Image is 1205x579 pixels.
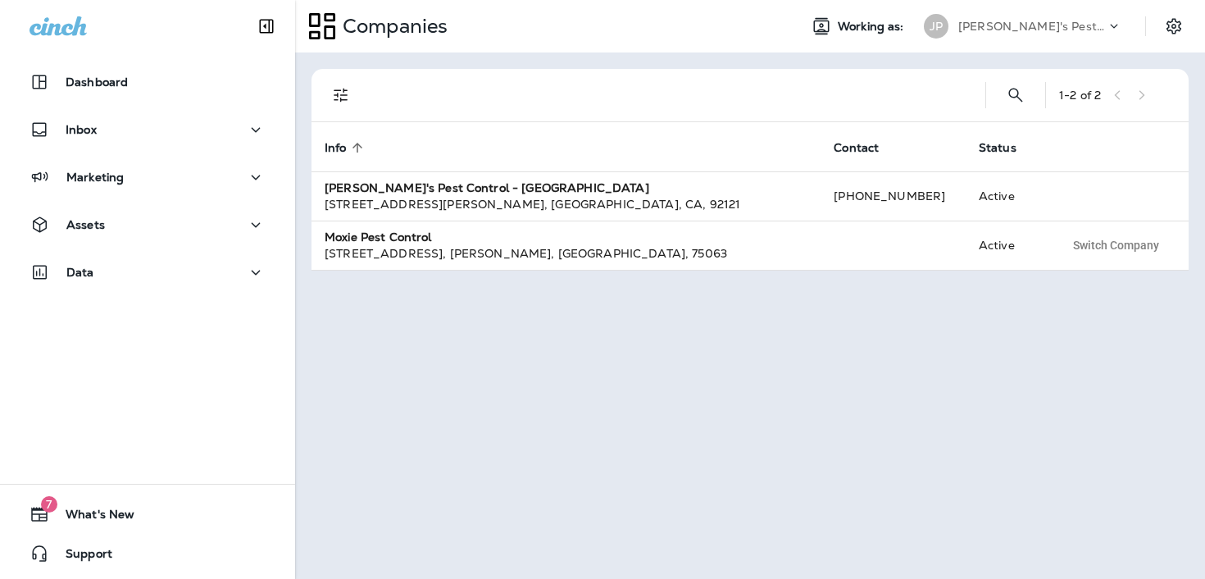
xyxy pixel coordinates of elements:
p: Inbox [66,123,97,136]
span: Status [979,140,1038,155]
div: [STREET_ADDRESS][PERSON_NAME] , [GEOGRAPHIC_DATA] , CA , 92121 [325,196,807,212]
button: Data [16,256,279,289]
button: Search Companies [999,79,1032,112]
span: Working as: [838,20,907,34]
td: Active [966,221,1051,270]
p: Marketing [66,171,124,184]
span: Contact [834,141,879,155]
p: Companies [336,14,448,39]
p: [PERSON_NAME]'s Pest Control - [GEOGRAPHIC_DATA] [958,20,1106,33]
div: [STREET_ADDRESS] , [PERSON_NAME] , [GEOGRAPHIC_DATA] , 75063 [325,245,807,262]
td: [PHONE_NUMBER] [821,171,966,221]
button: Dashboard [16,66,279,98]
p: Dashboard [66,75,128,89]
span: 7 [41,496,57,513]
span: What's New [49,508,134,527]
button: Marketing [16,161,279,194]
span: Info [325,141,347,155]
button: Filters [325,79,357,112]
p: Data [66,266,94,279]
button: Assets [16,208,279,241]
div: JP [924,14,948,39]
strong: Moxie Pest Control [325,230,432,244]
span: Contact [834,140,900,155]
button: Collapse Sidebar [243,10,289,43]
span: Support [49,547,112,567]
span: Info [325,140,368,155]
button: Support [16,537,279,570]
button: 7What's New [16,498,279,531]
div: 1 - 2 of 2 [1059,89,1101,102]
span: Switch Company [1073,239,1159,251]
td: Active [966,171,1051,221]
strong: [PERSON_NAME]'s Pest Control - [GEOGRAPHIC_DATA] [325,180,649,195]
span: Status [979,141,1016,155]
button: Switch Company [1064,233,1168,258]
button: Settings [1159,11,1189,41]
button: Inbox [16,113,279,146]
p: Assets [66,218,105,231]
